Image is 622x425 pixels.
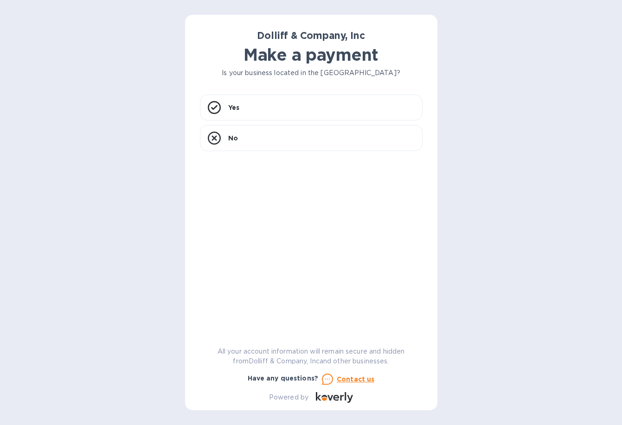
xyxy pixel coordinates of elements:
[200,347,423,366] p: All your account information will remain secure and hidden from Dolliff & Company, Inc and other ...
[228,133,238,143] p: No
[257,30,365,41] b: Dolliff & Company, Inc
[269,393,308,402] p: Powered by
[200,45,423,64] h1: Make a payment
[200,68,423,78] p: Is your business located in the [GEOGRAPHIC_DATA]?
[228,103,239,112] p: Yes
[337,375,375,383] u: Contact us
[248,374,319,382] b: Have any questions?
